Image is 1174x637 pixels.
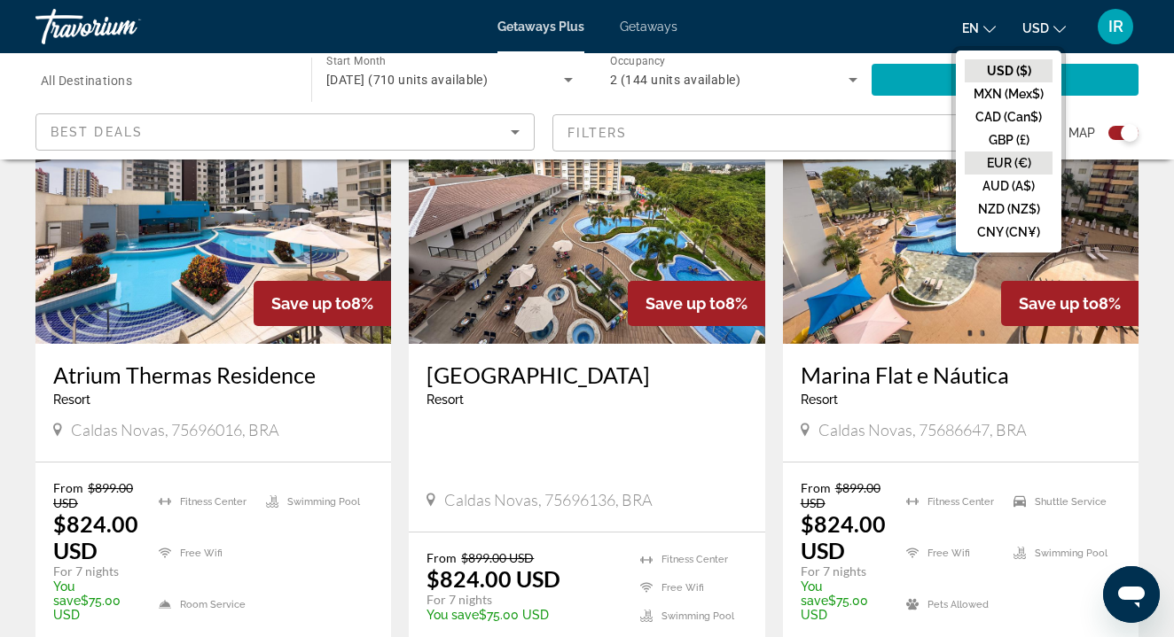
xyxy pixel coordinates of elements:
span: From [801,480,831,495]
span: Resort [427,392,464,407]
button: CNY (CN¥) [965,221,1053,244]
span: Caldas Novas, 75696016, BRA [71,420,279,439]
span: 2 (144 units available) [610,73,740,87]
img: ii_amk1.jpg [409,60,764,344]
span: Free Wifi [927,548,970,559]
span: Map [1068,120,1095,145]
button: EUR (€) [965,151,1053,175]
a: Getaways [620,19,677,34]
a: Getaways Plus [497,19,584,34]
span: You save [53,579,81,608]
p: $824.00 USD [427,565,560,592]
span: $899.00 USD [53,480,133,510]
span: Resort [53,392,90,407]
span: $899.00 USD [461,550,534,565]
span: Fitness Center [661,554,728,565]
span: You save [801,579,828,608]
span: USD [1022,21,1049,35]
button: CAD (Can$) [965,105,1053,128]
span: You save [427,608,479,622]
button: USD ($) [965,59,1053,82]
p: $75.00 USD [427,608,622,622]
button: NZD (NZ$) [965,198,1053,221]
span: en [962,21,979,35]
span: Save up to [1019,294,1099,313]
p: For 7 nights [801,563,888,579]
p: $824.00 USD [53,510,141,563]
div: 8% [628,281,765,326]
span: Save up to [646,294,725,313]
span: Shuttle Service [1035,496,1107,508]
span: Resort [801,392,838,407]
span: Save up to [271,294,351,313]
img: ii_ane1.jpg [783,60,1139,344]
span: Best Deals [51,125,143,139]
span: Free Wifi [661,582,704,594]
span: Caldas Novas, 75686647, BRA [818,420,1027,439]
a: Marina Flat e Náutica [801,361,1121,388]
span: [DATE] (710 units available) [326,73,488,87]
span: Fitness Center [180,496,247,508]
span: Swimming Pool [287,496,360,508]
p: For 7 nights [53,563,141,579]
button: AUD (A$) [965,175,1053,198]
a: Travorium [35,4,213,50]
iframe: Bouton de lancement de la fenêtre de messagerie [1103,566,1160,623]
button: User Menu [1092,8,1139,45]
button: Filter [552,113,1052,152]
span: From [427,550,457,565]
p: $824.00 USD [801,510,888,563]
div: 8% [1001,281,1139,326]
span: Free Wifi [180,548,223,559]
span: Fitness Center [927,496,994,508]
span: Occupancy [610,55,666,67]
span: Room Service [180,599,246,610]
span: Swimming Pool [661,610,734,622]
button: GBP (£) [965,128,1053,151]
span: Pets Allowed [927,599,989,610]
p: $75.00 USD [801,579,888,622]
span: Caldas Novas, 75696136, BRA [444,490,653,509]
span: $899.00 USD [801,480,880,510]
p: For 7 nights [427,592,622,608]
button: MXN (Mex$) [965,82,1053,105]
button: Change language [962,15,996,41]
span: IR [1108,18,1123,35]
span: From [53,480,83,495]
img: ii_amw1.jpg [35,60,391,344]
div: 8% [254,281,391,326]
span: Swimming Pool [1035,548,1107,559]
button: Search [872,64,1139,96]
button: Change currency [1022,15,1066,41]
p: $75.00 USD [53,579,141,622]
span: Start Month [326,55,386,67]
span: All Destinations [41,74,132,88]
a: Atrium Thermas Residence [53,361,373,388]
mat-select: Sort by [51,121,520,143]
a: [GEOGRAPHIC_DATA] [427,361,747,388]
